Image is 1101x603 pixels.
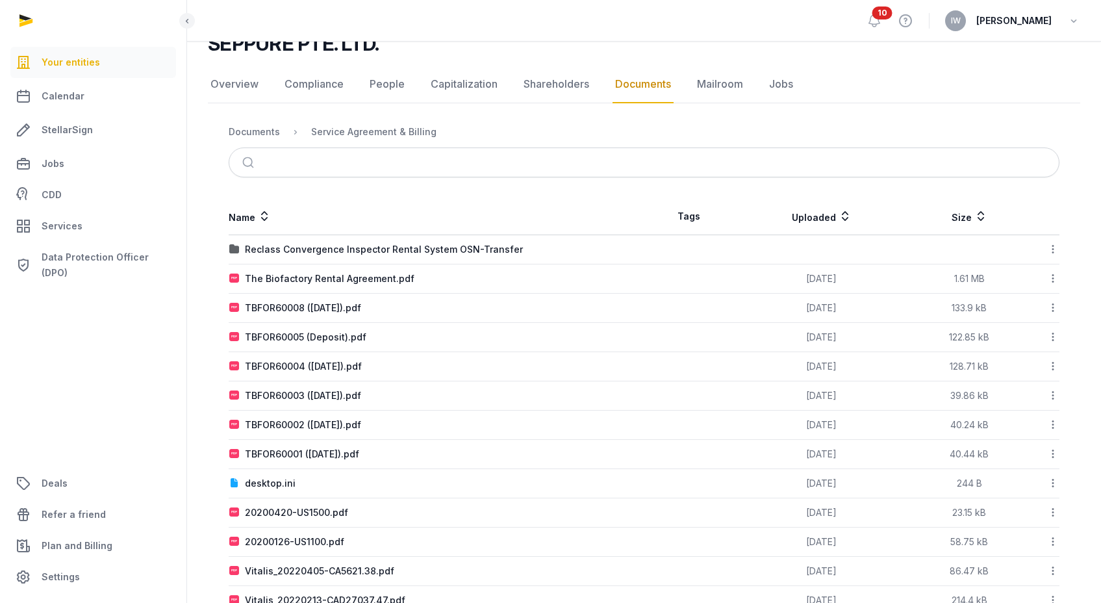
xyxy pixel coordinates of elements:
span: Data Protection Officer (DPO) [42,250,171,281]
h2: SEPPURE PTE. LTD. [208,32,379,55]
span: Jobs [42,156,64,172]
a: Calendar [10,81,176,112]
td: 133.9 kB [909,294,1029,323]
span: [DATE] [806,331,837,342]
span: StellarSign [42,122,93,138]
span: [DATE] [806,361,837,372]
a: StellarSign [10,114,176,146]
div: Service Agreement & Billing [311,125,437,138]
a: CDD [10,182,176,208]
td: 40.44 kB [909,440,1029,469]
span: [DATE] [806,448,837,459]
span: [DATE] [806,302,837,313]
a: Refer a friend [10,499,176,530]
span: Settings [42,569,80,585]
img: pdf.svg [229,537,240,547]
button: IW [945,10,966,31]
span: [DATE] [806,419,837,430]
a: Documents [613,66,674,103]
span: Services [42,218,82,234]
span: [DATE] [806,507,837,518]
button: Submit [234,148,265,177]
img: pdf.svg [229,303,240,313]
span: Your entities [42,55,100,70]
img: pdf.svg [229,361,240,372]
img: document.svg [229,478,240,489]
div: Vitalis_20220405-CA5621.38.pdf [245,565,394,578]
img: pdf.svg [229,391,240,401]
img: pdf.svg [229,274,240,284]
td: 128.71 kB [909,352,1029,381]
img: pdf.svg [229,566,240,576]
a: Your entities [10,47,176,78]
nav: Breadcrumb [229,116,1059,148]
a: Services [10,211,176,242]
nav: Tabs [208,66,1080,103]
a: Plan and Billing [10,530,176,561]
a: Jobs [10,148,176,179]
img: pdf.svg [229,332,240,342]
div: TBFOR60004 ([DATE]).pdf [245,360,362,373]
img: pdf.svg [229,420,240,430]
div: TBFOR60008 ([DATE]).pdf [245,301,361,314]
div: TBFOR60002 ([DATE]).pdf [245,418,361,431]
a: Compliance [282,66,346,103]
a: Overview [208,66,261,103]
span: IW [951,17,961,25]
a: Settings [10,561,176,593]
td: 39.86 kB [909,381,1029,411]
td: 1.61 MB [909,264,1029,294]
span: [PERSON_NAME] [976,13,1052,29]
a: Data Protection Officer (DPO) [10,244,176,286]
img: folder.svg [229,244,240,255]
span: [DATE] [806,565,837,576]
span: [DATE] [806,390,837,401]
a: Shareholders [521,66,592,103]
th: Uploaded [733,198,909,235]
a: Deals [10,468,176,499]
span: CDD [42,187,62,203]
div: TBFOR60001 ([DATE]).pdf [245,448,359,461]
td: 40.24 kB [909,411,1029,440]
iframe: Chat Widget [867,452,1101,603]
span: [DATE] [806,273,837,284]
th: Size [909,198,1029,235]
div: 20200420-US1500.pdf [245,506,348,519]
span: 10 [872,6,892,19]
img: pdf.svg [229,507,240,518]
span: Plan and Billing [42,538,112,554]
div: Reclass Convergence Inspector Rental System OSN-Transfer [245,243,523,256]
th: Name [229,198,644,235]
div: TBFOR60005 (Deposit).pdf [245,331,366,344]
span: [DATE] [806,478,837,489]
span: Refer a friend [42,507,106,522]
div: TBFOR60003 ([DATE]).pdf [245,389,361,402]
div: 20200126-US1100.pdf [245,535,344,548]
img: pdf.svg [229,449,240,459]
th: Tags [644,198,734,235]
div: The Biofactory Rental Agreement.pdf [245,272,414,285]
span: Deals [42,476,68,491]
div: desktop.ini [245,477,296,490]
div: Documents [229,125,280,138]
a: Mailroom [694,66,746,103]
span: [DATE] [806,536,837,547]
a: Jobs [766,66,796,103]
a: Capitalization [428,66,500,103]
span: Calendar [42,88,84,104]
a: People [367,66,407,103]
td: 122.85 kB [909,323,1029,352]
